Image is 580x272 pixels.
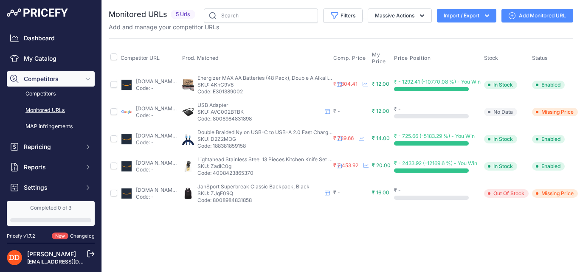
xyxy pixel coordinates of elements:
[197,102,228,108] span: USB Adapter
[121,55,160,61] span: Competitor URL
[136,105,191,112] a: [DOMAIN_NAME][URL]
[197,183,310,190] span: JanSport Superbreak Classic Backpack, Black
[372,51,391,65] button: My Price
[333,162,358,168] span: ₹ 2,453.92
[197,190,321,197] p: SKU: ZJqF09Q
[394,106,481,112] div: ₹ -
[7,160,95,175] button: Reports
[501,9,573,22] a: Add Monitored URL
[136,85,179,92] p: Code: -
[136,139,179,146] p: Code: -
[136,132,191,139] a: [DOMAIN_NAME][URL]
[7,201,95,226] a: Completed 0 of 3
[372,189,389,196] span: ₹ 16.00
[197,88,333,95] p: Code: E301389002
[197,115,321,122] p: Code: 8008984831898
[7,103,95,118] a: Monitored URLs
[532,162,565,171] span: Enabled
[484,135,517,143] span: In Stock
[372,51,389,65] span: My Price
[197,129,397,135] span: Double Braided Nylon USB-C to USB-A 2.0 Fast Charging Cable, 3A - 6-Foot, Silver
[10,205,91,211] div: Completed 0 of 3
[394,133,475,139] span: ₹ - 725.66 (-5183.29 %) - You Win
[204,8,318,23] input: Search
[7,51,95,66] a: My Catalog
[7,71,95,87] button: Competitors
[197,163,333,170] p: SKU: ZadlC0g
[437,9,496,22] button: Import / Export
[368,8,432,23] button: Massive Actions
[197,81,333,88] p: SKU: 4KhC9V8
[197,170,333,177] p: Code: 4008423865370
[532,189,578,198] span: Missing Price
[532,108,578,116] span: Missing Price
[323,8,363,23] button: Filters
[484,81,517,89] span: In Stock
[394,55,431,62] span: Price Position
[136,78,191,84] a: [DOMAIN_NAME][URL]
[52,233,68,240] span: New
[532,135,565,143] span: Enabled
[197,156,387,163] span: Lightahead Stainless Steel 13 Pieces Kitchen Knife Set with Rubber Wood Block
[484,189,529,198] span: Out Of Stock
[7,31,95,46] a: Dashboard
[136,160,191,166] a: [DOMAIN_NAME][URL]
[109,8,167,20] h2: Monitored URLs
[333,108,369,115] div: ₹ -
[197,143,333,149] p: Code: 188381859158
[333,55,368,62] button: Comp. Price
[394,79,481,85] span: ₹ - 1292.41 (-10770.08 %) - You Win
[7,119,95,134] a: MAP infringements
[484,108,517,116] span: No Data
[70,233,95,239] a: Changelog
[7,8,68,17] img: Pricefy Logo
[532,55,548,61] span: Status
[394,160,477,166] span: ₹ - 2433.92 (-12169.6 %) - You Win
[7,233,35,240] div: Pricefy v1.7.2
[197,75,357,81] span: Energizer MAX AA Batteries (48 Pack), Double A Alkaline Batteries
[136,112,179,119] p: Code: -
[24,163,79,171] span: Reports
[24,183,79,192] span: Settings
[532,81,565,89] span: Enabled
[197,197,321,204] p: Code: 8008984831858
[484,55,498,61] span: Stock
[394,187,481,194] div: ₹ -
[372,108,389,114] span: ₹ 12.00
[182,55,219,61] span: Prod. Matched
[7,139,95,154] button: Repricing
[109,23,219,31] p: Add and manage your competitor URLs
[171,10,195,20] span: 5 Urls
[7,87,95,101] a: Competitors
[27,258,116,265] a: [EMAIL_ADDRESS][DOMAIN_NAME]
[197,109,321,115] p: SKU: AVC002BTBK
[24,143,79,151] span: Repricing
[197,136,333,143] p: SKU: D2Z2MOG
[136,187,191,193] a: [DOMAIN_NAME][URL]
[24,75,79,83] span: Competitors
[484,162,517,171] span: In Stock
[136,193,179,200] p: Code: -
[7,180,95,195] button: Settings
[333,81,358,87] span: ₹ 1,304.41
[333,135,354,141] span: ₹ 739.66
[333,55,366,62] span: Comp. Price
[27,250,76,258] a: [PERSON_NAME]
[136,166,179,173] p: Code: -
[372,81,389,87] span: ₹ 12.00
[394,55,432,62] button: Price Position
[333,189,369,196] div: ₹ -
[372,135,390,141] span: ₹ 14.00
[372,162,391,168] span: ₹ 20.00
